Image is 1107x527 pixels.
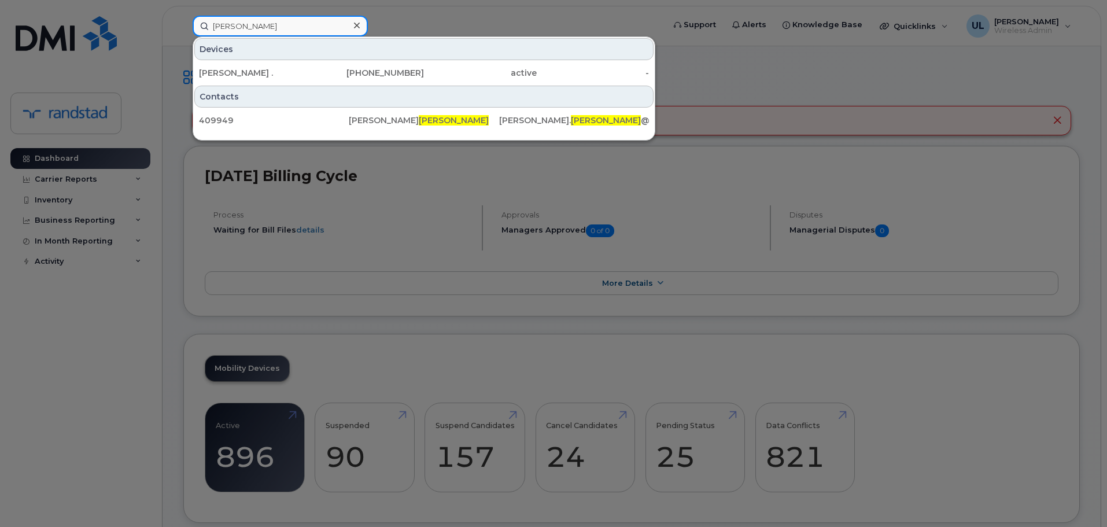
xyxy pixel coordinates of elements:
[499,115,649,126] div: [PERSON_NAME]. @[DOMAIN_NAME]
[349,115,499,126] div: [PERSON_NAME]
[424,67,537,79] div: active
[199,67,312,79] div: [PERSON_NAME] .
[194,38,654,60] div: Devices
[199,115,349,126] div: 409949
[419,115,489,126] span: [PERSON_NAME]
[571,115,641,126] span: [PERSON_NAME]
[194,86,654,108] div: Contacts
[537,67,650,79] div: -
[312,67,425,79] div: [PHONE_NUMBER]
[194,62,654,83] a: [PERSON_NAME] .[PHONE_NUMBER]active-
[194,110,654,131] a: 409949[PERSON_NAME][PERSON_NAME][PERSON_NAME].[PERSON_NAME]@[DOMAIN_NAME]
